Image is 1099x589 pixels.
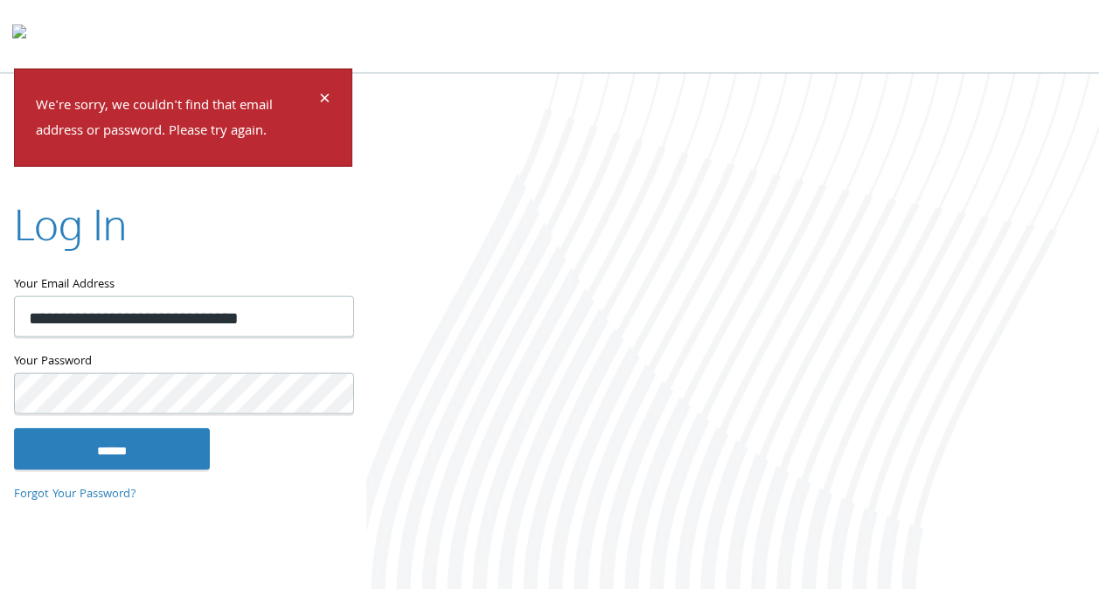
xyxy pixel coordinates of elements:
p: We're sorry, we couldn't find that email address or password. Please try again. [36,94,316,145]
a: Forgot Your Password? [14,485,136,504]
span: × [319,84,330,118]
img: todyl-logo-dark.svg [12,18,26,53]
label: Your Password [14,350,352,372]
h2: Log In [14,194,127,253]
button: Dismiss alert [319,91,330,112]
